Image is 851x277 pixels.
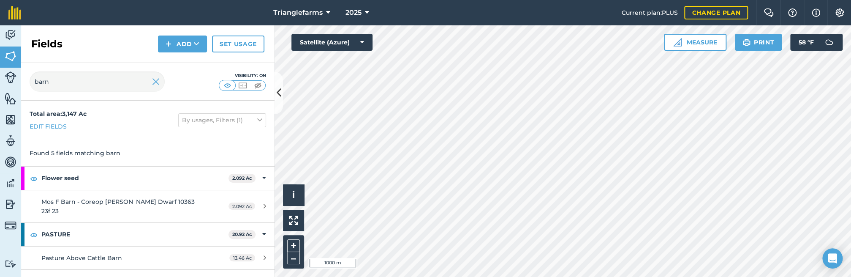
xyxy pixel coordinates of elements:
div: PASTURE20.92 Ac [21,223,275,246]
img: A cog icon [835,8,845,17]
img: svg+xml;base64,PHN2ZyB4bWxucz0iaHR0cDovL3d3dy53My5vcmcvMjAwMC9zdmciIHdpZHRoPSI1NiIgaGVpZ2h0PSI2MC... [5,92,16,105]
input: Search [30,71,165,92]
img: svg+xml;base64,PD94bWwgdmVyc2lvbj0iMS4wIiBlbmNvZGluZz0idXRmLTgiPz4KPCEtLSBHZW5lcmF0b3I6IEFkb2JlIE... [5,134,16,147]
strong: PASTURE [41,223,228,246]
img: svg+xml;base64,PD94bWwgdmVyc2lvbj0iMS4wIiBlbmNvZGluZz0idXRmLTgiPz4KPCEtLSBHZW5lcmF0b3I6IEFkb2JlIE... [5,29,16,41]
img: Ruler icon [673,38,682,47]
a: Pasture Above Cattle Barn13.46 Ac [21,247,275,269]
img: Two speech bubbles overlapping with the left bubble in the forefront [764,8,774,17]
strong: Flower seed [41,167,228,189]
img: svg+xml;base64,PHN2ZyB4bWxucz0iaHR0cDovL3d3dy53My5vcmcvMjAwMC9zdmciIHdpZHRoPSIxNyIgaGVpZ2h0PSIxNy... [812,8,820,18]
img: svg+xml;base64,PHN2ZyB4bWxucz0iaHR0cDovL3d3dy53My5vcmcvMjAwMC9zdmciIHdpZHRoPSIxOCIgaGVpZ2h0PSIyNC... [30,173,38,184]
img: svg+xml;base64,PD94bWwgdmVyc2lvbj0iMS4wIiBlbmNvZGluZz0idXRmLTgiPz4KPCEtLSBHZW5lcmF0b3I6IEFkb2JlIE... [5,260,16,268]
img: Four arrows, one pointing top left, one top right, one bottom right and the last bottom left [289,216,298,225]
button: 58 °F [790,34,843,51]
span: 2.092 Ac [228,203,255,210]
strong: 2.092 Ac [232,175,252,181]
img: svg+xml;base64,PHN2ZyB4bWxucz0iaHR0cDovL3d3dy53My5vcmcvMjAwMC9zdmciIHdpZHRoPSIyMiIgaGVpZ2h0PSIzMC... [152,77,160,87]
img: svg+xml;base64,PHN2ZyB4bWxucz0iaHR0cDovL3d3dy53My5vcmcvMjAwMC9zdmciIHdpZHRoPSI1MCIgaGVpZ2h0PSI0MC... [222,81,233,90]
img: svg+xml;base64,PHN2ZyB4bWxucz0iaHR0cDovL3d3dy53My5vcmcvMjAwMC9zdmciIHdpZHRoPSIxNCIgaGVpZ2h0PSIyNC... [166,39,171,49]
img: svg+xml;base64,PHN2ZyB4bWxucz0iaHR0cDovL3d3dy53My5vcmcvMjAwMC9zdmciIHdpZHRoPSI1NiIgaGVpZ2h0PSI2MC... [5,113,16,126]
img: svg+xml;base64,PD94bWwgdmVyc2lvbj0iMS4wIiBlbmNvZGluZz0idXRmLTgiPz4KPCEtLSBHZW5lcmF0b3I6IEFkb2JlIE... [5,219,16,231]
img: svg+xml;base64,PHN2ZyB4bWxucz0iaHR0cDovL3d3dy53My5vcmcvMjAwMC9zdmciIHdpZHRoPSI1MCIgaGVpZ2h0PSI0MC... [237,81,248,90]
span: 2025 [345,8,362,18]
span: Trianglefarms [273,8,323,18]
button: By usages, Filters (1) [178,113,266,127]
button: – [287,252,300,264]
button: Add [158,36,207,52]
button: Measure [664,34,726,51]
h2: Fields [31,37,63,51]
img: svg+xml;base64,PD94bWwgdmVyc2lvbj0iMS4wIiBlbmNvZGluZz0idXRmLTgiPz4KPCEtLSBHZW5lcmF0b3I6IEFkb2JlIE... [5,156,16,168]
button: i [283,184,304,206]
img: svg+xml;base64,PD94bWwgdmVyc2lvbj0iMS4wIiBlbmNvZGluZz0idXRmLTgiPz4KPCEtLSBHZW5lcmF0b3I6IEFkb2JlIE... [5,177,16,189]
span: Pasture Above Cattle Barn [41,254,122,262]
strong: Total area : 3,147 Ac [30,110,87,118]
div: Open Intercom Messenger [822,248,843,269]
strong: 20.92 Ac [232,231,252,237]
a: Edit fields [30,122,67,131]
span: i [292,189,295,200]
img: svg+xml;base64,PHN2ZyB4bWxucz0iaHR0cDovL3d3dy53My5vcmcvMjAwMC9zdmciIHdpZHRoPSI1MCIgaGVpZ2h0PSI0MC... [253,81,263,90]
img: A question mark icon [787,8,797,17]
button: + [287,239,300,252]
span: 13.46 Ac [229,254,255,261]
img: fieldmargin Logo [8,6,21,19]
span: Current plan : PLUS [621,8,677,17]
div: Visibility: On [219,72,266,79]
img: svg+xml;base64,PHN2ZyB4bWxucz0iaHR0cDovL3d3dy53My5vcmcvMjAwMC9zdmciIHdpZHRoPSIxOSIgaGVpZ2h0PSIyNC... [742,37,750,47]
span: Mos F Barn - Coreop [PERSON_NAME] Dwarf 10363 23f 23 [41,198,195,215]
a: Mos F Barn - Coreop [PERSON_NAME] Dwarf 10363 23f 232.092 Ac [21,190,275,223]
button: Print [735,34,782,51]
div: Found 5 fields matching barn [21,140,275,166]
a: Change plan [684,6,748,19]
span: 58 ° F [799,34,814,51]
img: svg+xml;base64,PD94bWwgdmVyc2lvbj0iMS4wIiBlbmNvZGluZz0idXRmLTgiPz4KPCEtLSBHZW5lcmF0b3I6IEFkb2JlIE... [5,71,16,83]
img: svg+xml;base64,PD94bWwgdmVyc2lvbj0iMS4wIiBlbmNvZGluZz0idXRmLTgiPz4KPCEtLSBHZW5lcmF0b3I6IEFkb2JlIE... [5,198,16,211]
div: Flower seed2.092 Ac [21,167,275,189]
img: svg+xml;base64,PD94bWwgdmVyc2lvbj0iMS4wIiBlbmNvZGluZz0idXRmLTgiPz4KPCEtLSBHZW5lcmF0b3I6IEFkb2JlIE... [821,34,837,51]
a: Set usage [212,36,264,52]
img: svg+xml;base64,PHN2ZyB4bWxucz0iaHR0cDovL3d3dy53My5vcmcvMjAwMC9zdmciIHdpZHRoPSI1NiIgaGVpZ2h0PSI2MC... [5,50,16,63]
button: Satellite (Azure) [291,34,372,51]
img: svg+xml;base64,PHN2ZyB4bWxucz0iaHR0cDovL3d3dy53My5vcmcvMjAwMC9zdmciIHdpZHRoPSIxOCIgaGVpZ2h0PSIyNC... [30,230,38,240]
